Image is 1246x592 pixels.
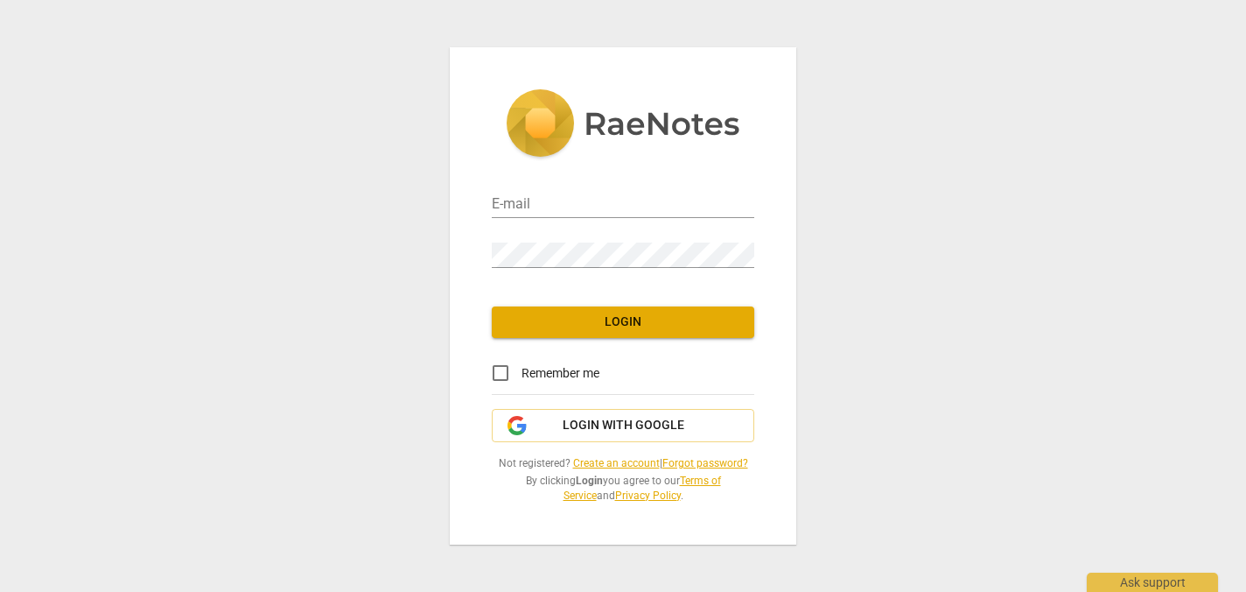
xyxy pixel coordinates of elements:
span: By clicking you agree to our and . [492,474,754,503]
span: Login [506,314,740,331]
span: Login with Google [563,417,684,434]
a: Forgot password? [662,457,748,469]
b: Login [576,475,603,487]
span: Remember me [521,364,599,383]
span: Not registered? | [492,456,754,471]
button: Login [492,307,754,338]
a: Privacy Policy [615,490,681,502]
a: Terms of Service [563,475,721,502]
div: Ask support [1087,573,1218,592]
a: Create an account [573,457,660,469]
img: 5ac2273c67554f335776073100b6d88f.svg [506,89,740,161]
button: Login with Google [492,409,754,442]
